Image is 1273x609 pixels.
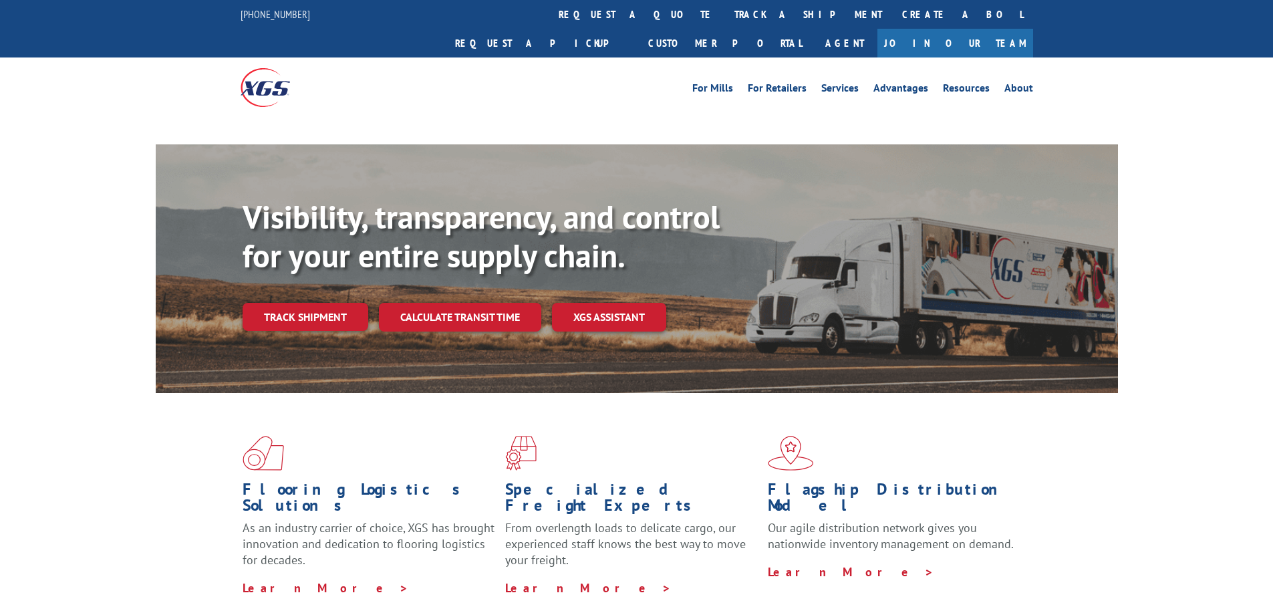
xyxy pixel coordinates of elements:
[243,196,720,276] b: Visibility, transparency, and control for your entire supply chain.
[768,564,934,580] a: Learn More >
[943,83,990,98] a: Resources
[243,303,368,331] a: Track shipment
[379,303,541,332] a: Calculate transit time
[243,481,495,520] h1: Flooring Logistics Solutions
[821,83,859,98] a: Services
[243,436,284,471] img: xgs-icon-total-supply-chain-intelligence-red
[877,29,1033,57] a: Join Our Team
[552,303,666,332] a: XGS ASSISTANT
[505,436,537,471] img: xgs-icon-focused-on-flooring-red
[748,83,807,98] a: For Retailers
[445,29,638,57] a: Request a pickup
[768,520,1014,552] span: Our agile distribution network gives you nationwide inventory management on demand.
[243,520,494,568] span: As an industry carrier of choice, XGS has brought innovation and dedication to flooring logistics...
[505,520,758,580] p: From overlength loads to delicate cargo, our experienced staff knows the best way to move your fr...
[638,29,812,57] a: Customer Portal
[692,83,733,98] a: For Mills
[243,580,409,596] a: Learn More >
[812,29,877,57] a: Agent
[1004,83,1033,98] a: About
[505,580,672,596] a: Learn More >
[241,7,310,21] a: [PHONE_NUMBER]
[873,83,928,98] a: Advantages
[768,481,1020,520] h1: Flagship Distribution Model
[505,481,758,520] h1: Specialized Freight Experts
[768,436,814,471] img: xgs-icon-flagship-distribution-model-red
